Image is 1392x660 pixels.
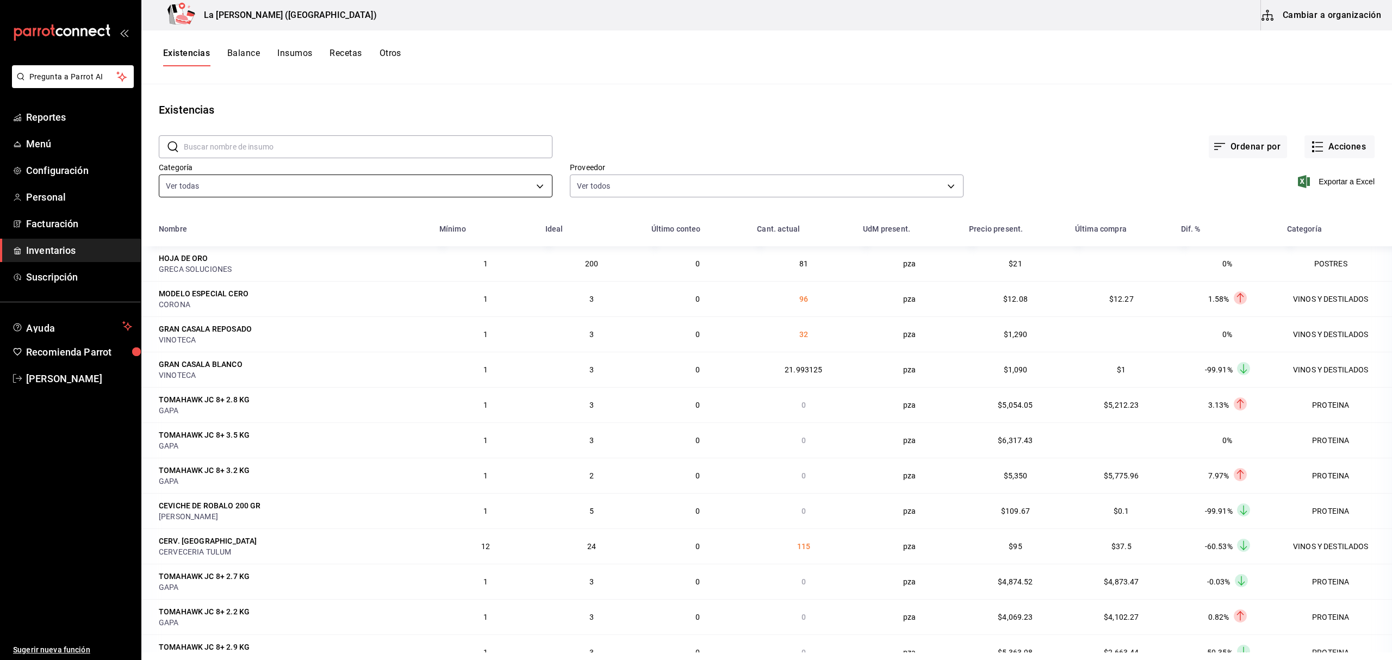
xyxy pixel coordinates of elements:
[26,110,132,124] span: Reportes
[1104,648,1139,657] span: $2,663.44
[1281,352,1392,387] td: VINOS Y DESTILADOS
[159,225,187,233] div: Nombre
[159,571,250,582] div: TOMAHAWK JC 8+ 2.7 KG
[1117,365,1126,374] span: $1
[695,295,700,303] span: 0
[589,507,594,515] span: 5
[801,436,806,445] span: 0
[856,316,962,352] td: pza
[801,613,806,621] span: 0
[801,401,806,409] span: 0
[380,48,401,66] button: Otros
[1222,259,1232,268] span: 0%
[159,102,214,118] div: Existencias
[585,259,598,268] span: 200
[1287,225,1322,233] div: Categoría
[998,436,1033,445] span: $6,317.43
[695,436,700,445] span: 0
[1181,225,1201,233] div: Dif. %
[1004,471,1028,480] span: $5,350
[159,606,250,617] div: TOMAHAWK JC 8+ 2.2 KG
[483,295,488,303] span: 1
[481,542,490,551] span: 12
[1009,542,1022,551] span: $95
[589,471,594,480] span: 2
[1003,295,1028,303] span: $12.08
[159,334,426,345] div: VINOTECA
[1205,507,1233,515] span: -99.91%
[998,648,1033,657] span: $5,363.98
[998,577,1033,586] span: $4,874.52
[12,65,134,88] button: Pregunta a Parrot AI
[856,246,962,281] td: pza
[159,253,208,264] div: HOJA DE ORO
[570,164,964,171] label: Proveedor
[26,345,132,359] span: Recomienda Parrot
[166,180,199,191] span: Ver todas
[1207,577,1231,586] span: -0.03%
[159,546,426,557] div: CERVECERIA TULUM
[159,440,426,451] div: GAPA
[8,79,134,90] a: Pregunta a Parrot AI
[1300,175,1375,188] button: Exportar a Excel
[1114,507,1129,515] span: $0.1
[545,225,563,233] div: Ideal
[856,352,962,387] td: pza
[26,163,132,178] span: Configuración
[695,648,700,657] span: 0
[801,471,806,480] span: 0
[1281,564,1392,599] td: PROTEINA
[1208,401,1229,409] span: 3.13%
[195,9,377,22] h3: La [PERSON_NAME] ([GEOGRAPHIC_DATA])
[1104,401,1139,409] span: $5,212.23
[695,542,700,551] span: 0
[1281,316,1392,352] td: VINOS Y DESTILADOS
[483,259,488,268] span: 1
[483,436,488,445] span: 1
[1205,542,1233,551] span: -60.53%
[483,471,488,480] span: 1
[863,225,910,233] div: UdM present.
[26,136,132,151] span: Menú
[1205,365,1233,374] span: -99.91%
[159,405,426,416] div: GAPA
[1281,599,1392,634] td: PROTEINA
[184,136,552,158] input: Buscar nombre de insumo
[1001,507,1030,515] span: $109.67
[1208,613,1229,621] span: 0.82%
[159,323,252,334] div: GRAN CASALA REPOSADO
[159,582,426,593] div: GAPA
[695,330,700,339] span: 0
[159,617,426,628] div: GAPA
[998,401,1033,409] span: $5,054.05
[1281,281,1392,316] td: VINOS Y DESTILADOS
[483,648,488,657] span: 1
[120,28,128,37] button: open_drawer_menu
[1009,259,1022,268] span: $21
[159,359,243,370] div: GRAN CASALA BLANCO
[1281,493,1392,528] td: PROTEINA
[29,71,117,83] span: Pregunta a Parrot AI
[1208,471,1229,480] span: 7.97%
[695,613,700,621] span: 0
[227,48,260,66] button: Balance
[801,577,806,586] span: 0
[277,48,312,66] button: Insumos
[330,48,362,66] button: Recetas
[589,613,594,621] span: 3
[159,465,250,476] div: TOMAHAWK JC 8+ 3.2 KG
[589,330,594,339] span: 3
[483,507,488,515] span: 1
[1111,542,1132,551] span: $37.5
[695,365,700,374] span: 0
[856,564,962,599] td: pza
[856,458,962,493] td: pza
[589,365,594,374] span: 3
[797,542,810,551] span: 115
[856,599,962,634] td: pza
[589,295,594,303] span: 3
[1281,458,1392,493] td: PROTEINA
[1205,648,1233,657] span: -50.35%
[26,243,132,258] span: Inventarios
